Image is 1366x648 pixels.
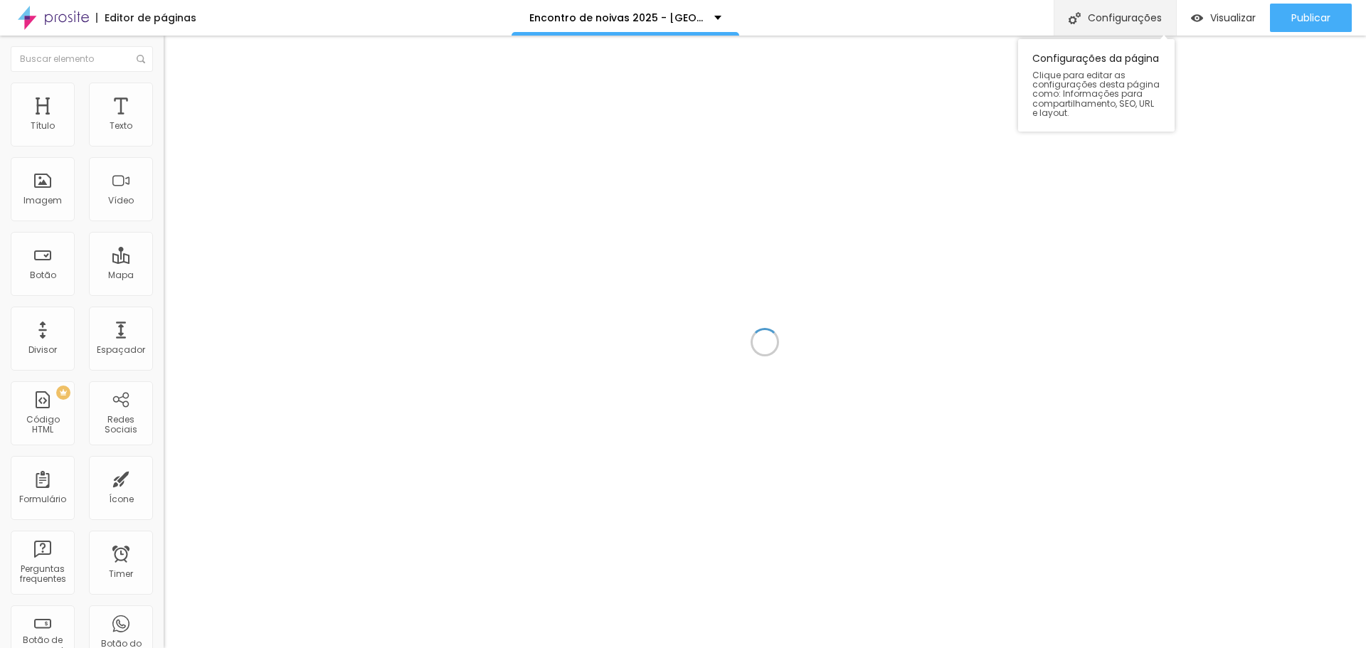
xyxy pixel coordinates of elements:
div: Imagem [23,196,62,206]
button: Publicar [1270,4,1352,32]
div: Vídeo [108,196,134,206]
div: Botão [30,270,56,280]
div: Texto [110,121,132,131]
img: view-1.svg [1191,12,1203,24]
input: Buscar elemento [11,46,153,72]
div: Formulário [19,494,66,504]
img: Icone [1069,12,1081,24]
span: Publicar [1291,12,1330,23]
span: Visualizar [1210,12,1256,23]
span: Clique para editar as configurações desta página como: Informações para compartilhamento, SEO, UR... [1032,70,1160,117]
div: Espaçador [97,345,145,355]
div: Divisor [28,345,57,355]
img: Icone [137,55,145,63]
div: Redes Sociais [92,415,149,435]
div: Timer [109,569,133,579]
div: Ícone [109,494,134,504]
div: Perguntas frequentes [14,564,70,585]
div: Mapa [108,270,134,280]
p: Encontro de noivas 2025 - [GEOGRAPHIC_DATA] [529,13,704,23]
div: Editor de páginas [96,13,196,23]
div: Título [31,121,55,131]
button: Visualizar [1177,4,1270,32]
div: Código HTML [14,415,70,435]
div: Configurações da página [1018,39,1175,132]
